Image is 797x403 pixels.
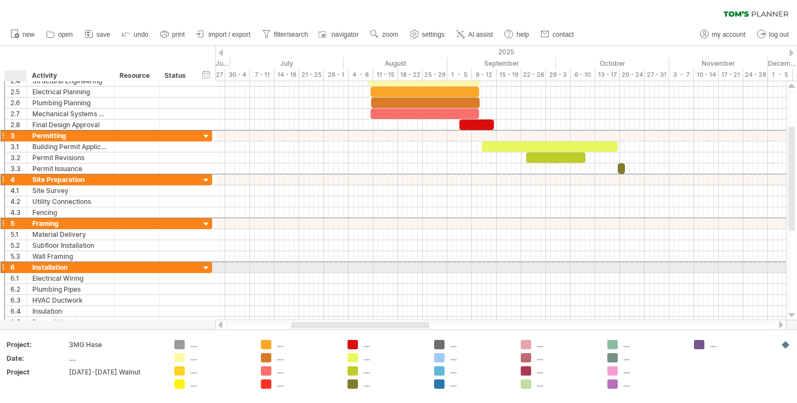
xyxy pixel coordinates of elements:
div: .... [190,379,250,389]
div: September 2025 [447,58,556,69]
div: 18 - 22 [398,69,423,81]
div: 27 - 31 [645,69,669,81]
div: .... [710,340,770,349]
div: 11 - 15 [373,69,398,81]
div: .... [277,379,337,389]
div: Project: [7,340,67,349]
div: October 2025 [556,58,669,69]
div: .... [623,340,683,349]
div: .... [69,354,161,363]
div: [DATE]-[DATE] Walnut [69,367,161,377]
div: Permit Issuance [32,163,109,174]
div: 6.2 [10,284,26,294]
span: AI assist [468,31,493,38]
div: Electrical Wiring [32,273,109,283]
a: undo [119,27,152,42]
div: August 2025 [344,58,447,69]
div: .... [623,353,683,362]
div: 17 - 21 [719,69,743,81]
span: save [96,31,110,38]
div: Drywall Hanging [32,317,109,327]
span: print [172,31,185,38]
span: filter/search [274,31,308,38]
div: 15 - 19 [497,69,521,81]
span: help [516,31,529,38]
div: 2.5 [10,87,26,97]
div: .... [537,340,596,349]
div: .... [277,366,337,376]
div: Building Permit Application [32,141,109,152]
div: .... [623,366,683,376]
span: settings [422,31,445,38]
div: .... [363,340,423,349]
div: Plumbing Pipes [32,284,109,294]
div: .... [190,366,250,376]
div: 6 [10,262,26,273]
div: November 2025 [669,58,768,69]
div: July 2025 [230,58,344,69]
div: 4.1 [10,185,26,196]
a: my account [697,27,749,42]
div: 1 - 5 [447,69,472,81]
div: 4 [10,174,26,185]
div: Electrical Planning [32,87,109,97]
a: save [82,27,113,42]
div: 14 - 18 [275,69,299,81]
div: 13 - 17 [595,69,620,81]
div: .... [450,379,510,389]
div: Mechanical Systems Design [32,109,109,119]
div: 29 - 3 [546,69,571,81]
div: Resource [119,70,153,81]
span: open [58,31,73,38]
div: 4.2 [10,196,26,207]
div: Material Delivery [32,229,109,240]
a: contact [538,27,577,42]
div: Plumbing Planning [32,98,109,108]
div: 8 - 12 [472,69,497,81]
div: Site Survey [32,185,109,196]
div: 4 - 8 [349,69,373,81]
div: 20 - 24 [620,69,645,81]
div: .... [623,379,683,389]
a: navigator [317,27,362,42]
a: print [157,27,188,42]
a: filter/search [259,27,311,42]
div: 3.2 [10,152,26,163]
div: 10 - 14 [694,69,719,81]
span: my account [712,31,745,38]
a: zoom [367,27,401,42]
div: 24 - 28 [743,69,768,81]
div: .... [450,353,510,362]
div: Subfloor Installation [32,240,109,251]
div: 6.5 [10,317,26,327]
a: new [8,27,38,42]
div: 4.3 [10,207,26,218]
div: Site Preparation [32,174,109,185]
div: 2.7 [10,109,26,119]
div: 25 - 29 [423,69,447,81]
div: Permit Revisions [32,152,109,163]
div: 3.1 [10,141,26,152]
div: Status [164,70,189,81]
div: .... [537,379,596,389]
div: 3 [10,130,26,141]
div: 2.6 [10,98,26,108]
a: open [43,27,76,42]
div: .... [450,366,510,376]
div: .... [363,353,423,362]
span: zoom [382,31,398,38]
div: 5.2 [10,240,26,251]
div: Final Design Approval [32,120,109,130]
div: 7 - 11 [250,69,275,81]
div: .... [450,340,510,349]
div: 3MG Hase [69,340,161,349]
a: settings [407,27,448,42]
div: 22 - 26 [521,69,546,81]
div: Utility Connections [32,196,109,207]
div: 6.4 [10,306,26,316]
span: new [22,31,35,38]
div: .... [537,366,596,376]
div: Project [7,367,67,377]
div: 21 - 25 [299,69,324,81]
div: 28 - 1 [324,69,349,81]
